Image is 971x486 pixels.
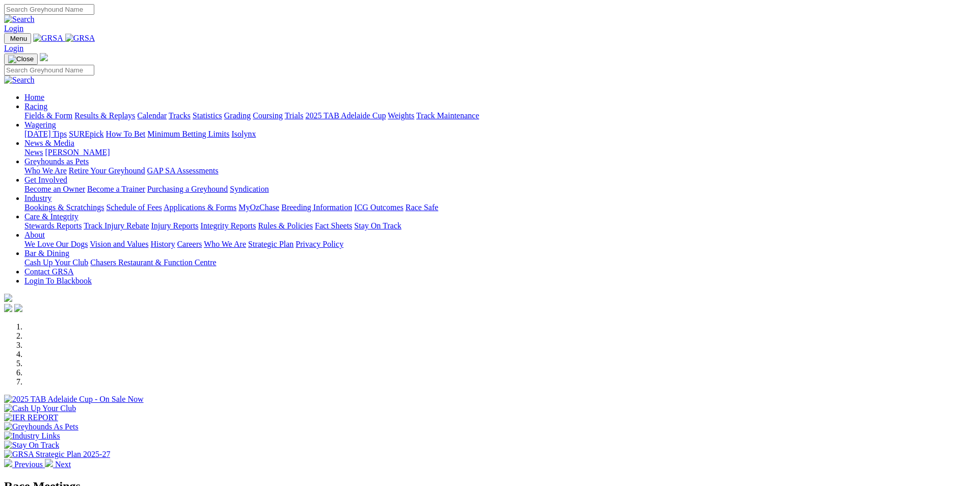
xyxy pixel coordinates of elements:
[258,221,313,230] a: Rules & Policies
[24,175,67,184] a: Get Involved
[248,240,294,248] a: Strategic Plan
[24,221,967,231] div: Care & Integrity
[24,120,56,129] a: Wagering
[90,240,148,248] a: Vision and Values
[69,130,103,138] a: SUREpick
[24,157,89,166] a: Greyhounds as Pets
[10,35,27,42] span: Menu
[231,130,256,138] a: Isolynx
[4,431,60,441] img: Industry Links
[239,203,279,212] a: MyOzChase
[24,185,85,193] a: Become an Owner
[4,15,35,24] img: Search
[4,459,12,467] img: chevron-left-pager-white.svg
[24,166,967,175] div: Greyhounds as Pets
[87,185,145,193] a: Become a Trainer
[253,111,283,120] a: Coursing
[74,111,135,120] a: Results & Replays
[90,258,216,267] a: Chasers Restaurant & Function Centre
[4,294,12,302] img: logo-grsa-white.png
[315,221,352,230] a: Fact Sheets
[193,111,222,120] a: Statistics
[55,460,71,469] span: Next
[24,203,104,212] a: Bookings & Scratchings
[24,203,967,212] div: Industry
[281,203,352,212] a: Breeding Information
[24,185,967,194] div: Get Involved
[14,460,43,469] span: Previous
[4,413,58,422] img: IER REPORT
[24,258,967,267] div: Bar & Dining
[4,4,94,15] input: Search
[24,194,51,202] a: Industry
[24,249,69,258] a: Bar & Dining
[24,166,67,175] a: Who We Are
[200,221,256,230] a: Integrity Reports
[169,111,191,120] a: Tracks
[177,240,202,248] a: Careers
[4,404,76,413] img: Cash Up Your Club
[151,221,198,230] a: Injury Reports
[388,111,414,120] a: Weights
[24,212,78,221] a: Care & Integrity
[4,65,94,75] input: Search
[4,395,144,404] img: 2025 TAB Adelaide Cup - On Sale Now
[24,258,88,267] a: Cash Up Your Club
[24,240,967,249] div: About
[137,111,167,120] a: Calendar
[4,460,45,469] a: Previous
[24,148,43,157] a: News
[416,111,479,120] a: Track Maintenance
[24,130,67,138] a: [DATE] Tips
[147,185,228,193] a: Purchasing a Greyhound
[354,203,403,212] a: ICG Outcomes
[4,422,78,431] img: Greyhounds As Pets
[33,34,63,43] img: GRSA
[4,441,59,450] img: Stay On Track
[84,221,149,230] a: Track Injury Rebate
[24,102,47,111] a: Racing
[45,460,71,469] a: Next
[8,55,34,63] img: Close
[24,111,72,120] a: Fields & Form
[14,304,22,312] img: twitter.svg
[305,111,386,120] a: 2025 TAB Adelaide Cup
[24,130,967,139] div: Wagering
[24,240,88,248] a: We Love Our Dogs
[24,93,44,101] a: Home
[24,231,45,239] a: About
[284,111,303,120] a: Trials
[4,54,38,65] button: Toggle navigation
[4,450,110,459] img: GRSA Strategic Plan 2025-27
[24,111,967,120] div: Racing
[69,166,145,175] a: Retire Your Greyhound
[24,267,73,276] a: Contact GRSA
[24,139,74,147] a: News & Media
[4,75,35,85] img: Search
[4,44,23,53] a: Login
[354,221,401,230] a: Stay On Track
[204,240,246,248] a: Who We Are
[405,203,438,212] a: Race Safe
[40,53,48,61] img: logo-grsa-white.png
[164,203,237,212] a: Applications & Forms
[45,459,53,467] img: chevron-right-pager-white.svg
[4,33,31,44] button: Toggle navigation
[24,276,92,285] a: Login To Blackbook
[65,34,95,43] img: GRSA
[147,130,229,138] a: Minimum Betting Limits
[150,240,175,248] a: History
[4,304,12,312] img: facebook.svg
[45,148,110,157] a: [PERSON_NAME]
[296,240,344,248] a: Privacy Policy
[224,111,251,120] a: Grading
[147,166,219,175] a: GAP SA Assessments
[230,185,269,193] a: Syndication
[24,221,82,230] a: Stewards Reports
[24,148,967,157] div: News & Media
[4,24,23,33] a: Login
[106,203,162,212] a: Schedule of Fees
[106,130,146,138] a: How To Bet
